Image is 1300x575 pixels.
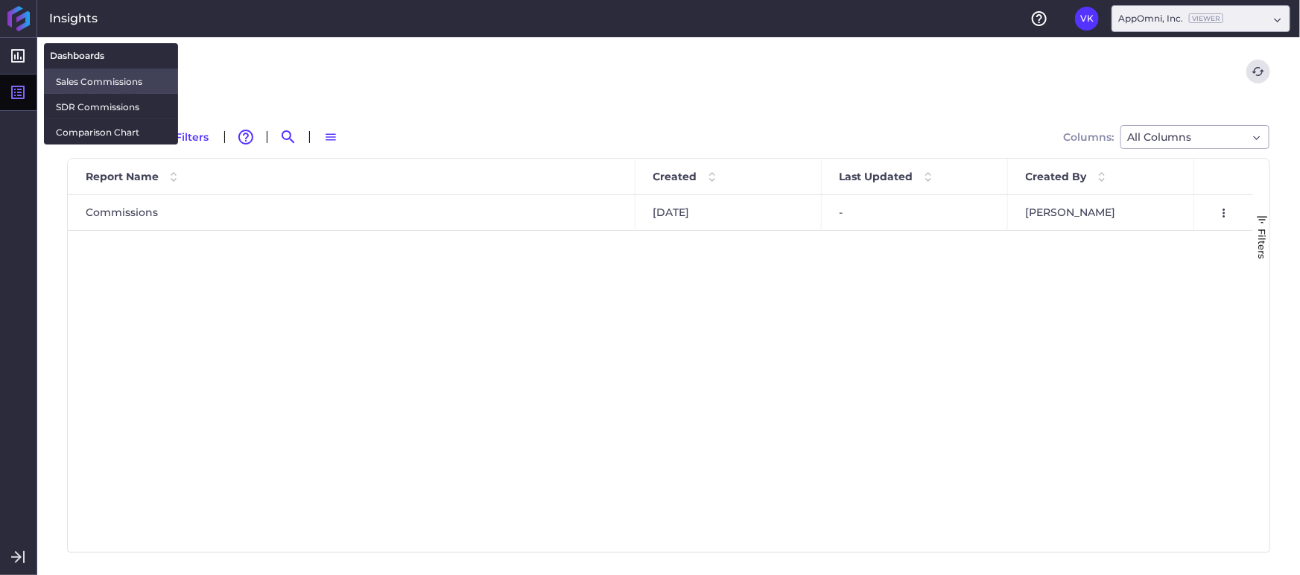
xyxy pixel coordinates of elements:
div: Commissions [68,195,635,230]
span: Filters [1256,229,1268,259]
span: Created By [1026,170,1087,183]
div: Dropdown select [1120,125,1269,149]
button: Help [1027,7,1051,31]
div: [PERSON_NAME] [1008,195,1194,230]
button: Search by [276,125,300,149]
div: [DATE] [635,195,822,230]
div: AppOmni, Inc. [1118,12,1223,25]
span: Report Name [86,170,159,183]
div: - [822,195,1008,230]
span: Last Updated [840,170,913,183]
ins: Viewer [1189,13,1223,23]
div: Press SPACE to select this row. [68,195,1254,231]
span: Columns: [1063,132,1114,142]
button: User Menu [1212,201,1236,225]
button: User Menu [1075,7,1099,31]
button: Refresh [1246,60,1270,83]
span: Created [653,170,697,183]
div: Dropdown select [1112,5,1290,32]
span: All Columns [1127,128,1191,146]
